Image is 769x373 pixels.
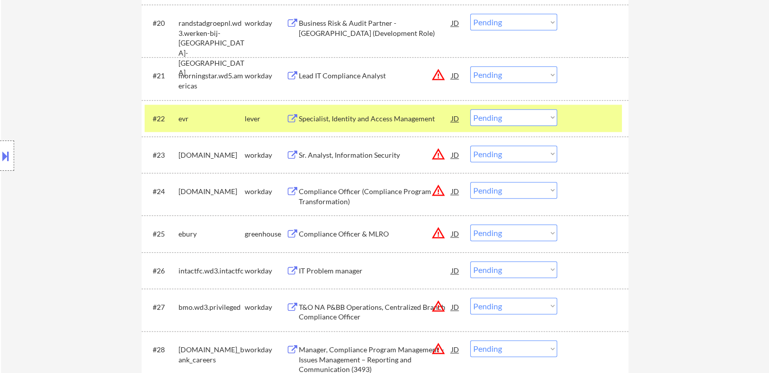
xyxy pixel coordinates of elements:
[431,68,445,82] button: warning_amber
[450,66,461,84] div: JD
[450,224,461,243] div: JD
[450,340,461,358] div: JD
[245,18,286,28] div: workday
[178,186,245,197] div: [DOMAIN_NAME]
[178,114,245,124] div: evr
[299,229,451,239] div: Compliance Officer & MLRO
[299,150,451,160] div: Sr. Analyst, Information Security
[431,226,445,240] button: warning_amber
[153,18,170,28] div: #20
[299,266,451,276] div: IT Problem manager
[178,229,245,239] div: ebury
[450,298,461,316] div: JD
[245,266,286,276] div: workday
[299,114,451,124] div: Specialist, Identity and Access Management
[153,302,170,312] div: #27
[245,150,286,160] div: workday
[178,266,245,276] div: intactfc.wd3.intactfc
[431,147,445,161] button: warning_amber
[450,14,461,32] div: JD
[299,186,451,206] div: Compliance Officer (Compliance Program Transformation)
[178,150,245,160] div: [DOMAIN_NAME]
[431,342,445,356] button: warning_amber
[245,71,286,81] div: workday
[178,302,245,312] div: bmo.wd3.privileged
[178,345,245,364] div: [DOMAIN_NAME]_bank_careers
[245,114,286,124] div: lever
[299,302,451,322] div: T&O NA P&BB Operations, Centralized Branch Compliance Officer
[450,109,461,127] div: JD
[450,261,461,279] div: JD
[299,18,451,38] div: Business Risk & Audit Partner - [GEOGRAPHIC_DATA] (Development Role)
[245,302,286,312] div: workday
[245,186,286,197] div: workday
[178,71,245,90] div: morningstar.wd5.americas
[245,345,286,355] div: workday
[178,18,245,78] div: randstadgroepnl.wd3.werken-bij-[GEOGRAPHIC_DATA]-[GEOGRAPHIC_DATA]
[431,183,445,198] button: warning_amber
[431,299,445,313] button: warning_amber
[245,229,286,239] div: greenhouse
[450,182,461,200] div: JD
[299,71,451,81] div: Lead IT Compliance Analyst
[153,266,170,276] div: #26
[450,146,461,164] div: JD
[153,345,170,355] div: #28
